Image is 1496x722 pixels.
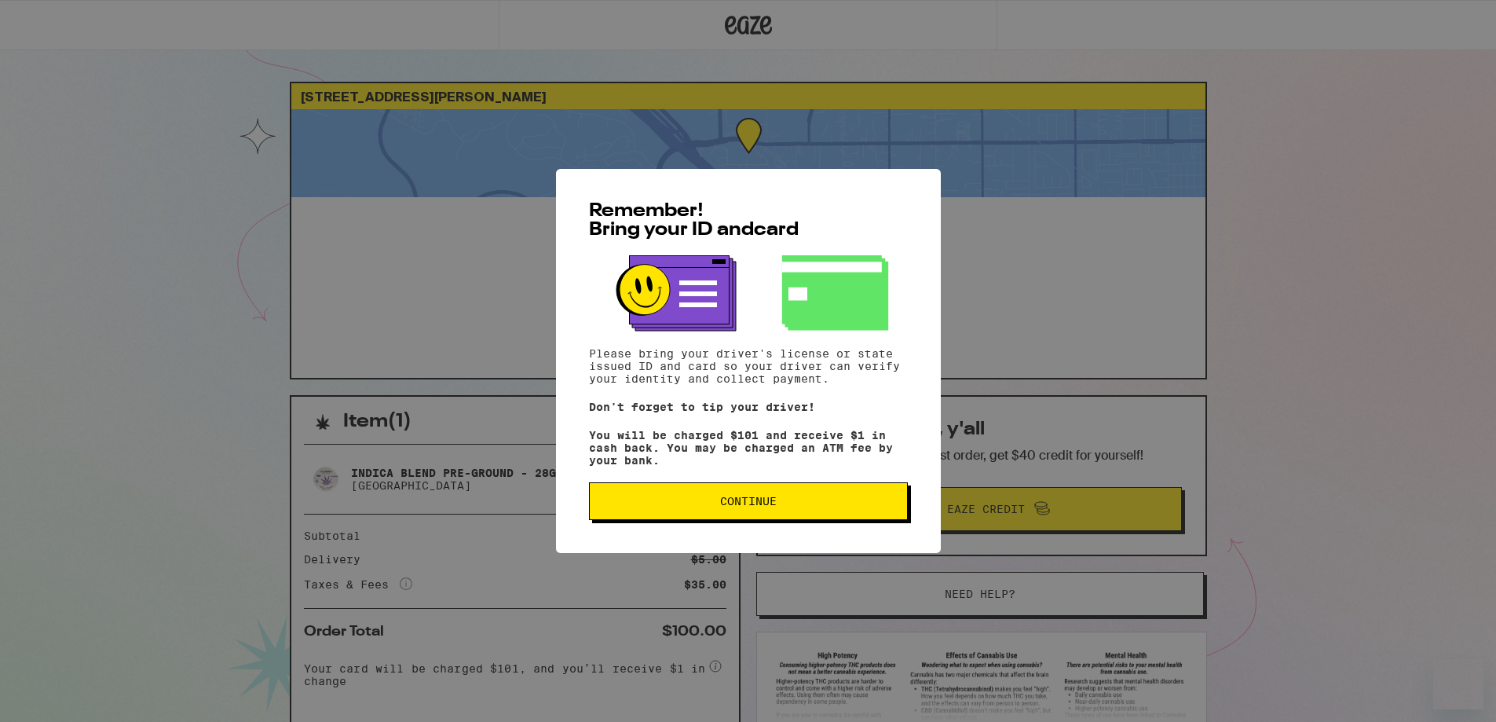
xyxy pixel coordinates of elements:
[589,401,908,413] p: Don't forget to tip your driver!
[589,482,908,520] button: Continue
[589,429,908,467] p: You will be charged $101 and receive $1 in cash back. You may be charged an ATM fee by your bank.
[589,202,799,240] span: Remember! Bring your ID and card
[1433,659,1483,709] iframe: Button to launch messaging window
[589,347,908,385] p: Please bring your driver's license or state issued ID and card so your driver can verify your ide...
[720,496,777,507] span: Continue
